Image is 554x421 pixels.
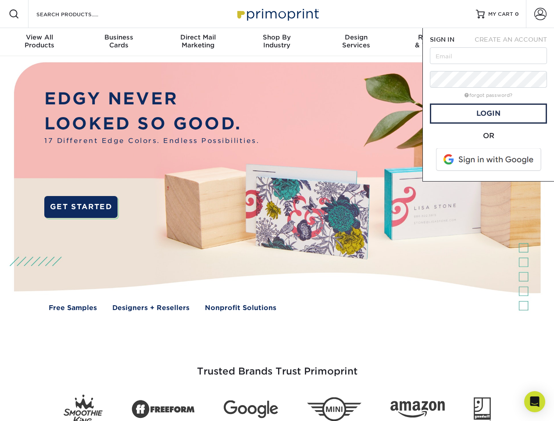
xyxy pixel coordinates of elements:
a: Nonprofit Solutions [205,303,276,313]
span: Business [79,33,158,41]
input: Email [430,47,547,64]
span: Design [317,33,396,41]
a: DesignServices [317,28,396,56]
a: Designers + Resellers [112,303,189,313]
h3: Trusted Brands Trust Primoprint [21,345,534,388]
a: Resources& Templates [396,28,475,56]
div: Marketing [158,33,237,49]
span: Shop By [237,33,316,41]
div: & Templates [396,33,475,49]
span: Resources [396,33,475,41]
span: Direct Mail [158,33,237,41]
img: Primoprint [233,4,321,23]
span: SIGN IN [430,36,454,43]
p: EDGY NEVER [44,86,259,111]
a: Free Samples [49,303,97,313]
span: 0 [515,11,519,17]
iframe: Google Customer Reviews [2,394,75,418]
div: Services [317,33,396,49]
span: 17 Different Edge Colors. Endless Possibilities. [44,136,259,146]
a: BusinessCards [79,28,158,56]
a: Direct MailMarketing [158,28,237,56]
img: Goodwill [474,397,491,421]
div: Open Intercom Messenger [524,391,545,412]
div: Cards [79,33,158,49]
div: OR [430,131,547,141]
a: Login [430,103,547,124]
span: CREATE AN ACCOUNT [475,36,547,43]
span: MY CART [488,11,513,18]
img: Google [224,400,278,418]
a: GET STARTED [44,196,118,218]
a: forgot password? [465,93,512,98]
p: LOOKED SO GOOD. [44,111,259,136]
input: SEARCH PRODUCTS..... [36,9,121,19]
a: Shop ByIndustry [237,28,316,56]
img: Amazon [390,401,445,418]
div: Industry [237,33,316,49]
